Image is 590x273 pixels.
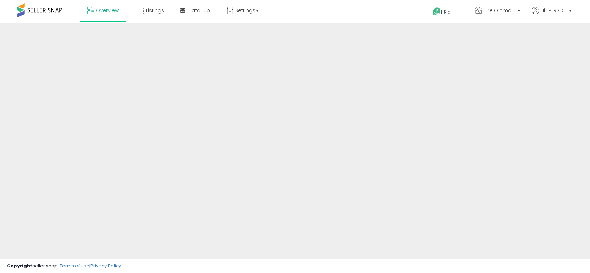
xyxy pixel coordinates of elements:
[90,263,121,269] a: Privacy Policy
[96,7,119,14] span: Overview
[541,7,567,14] span: Hi [PERSON_NAME]
[7,263,32,269] strong: Copyright
[532,7,572,23] a: Hi [PERSON_NAME]
[484,7,516,14] span: Fire Glamour-[GEOGRAPHIC_DATA]
[427,2,464,23] a: Help
[146,7,164,14] span: Listings
[7,263,121,270] div: seller snap | |
[188,7,210,14] span: DataHub
[432,7,441,16] i: Get Help
[441,9,450,15] span: Help
[60,263,89,269] a: Terms of Use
